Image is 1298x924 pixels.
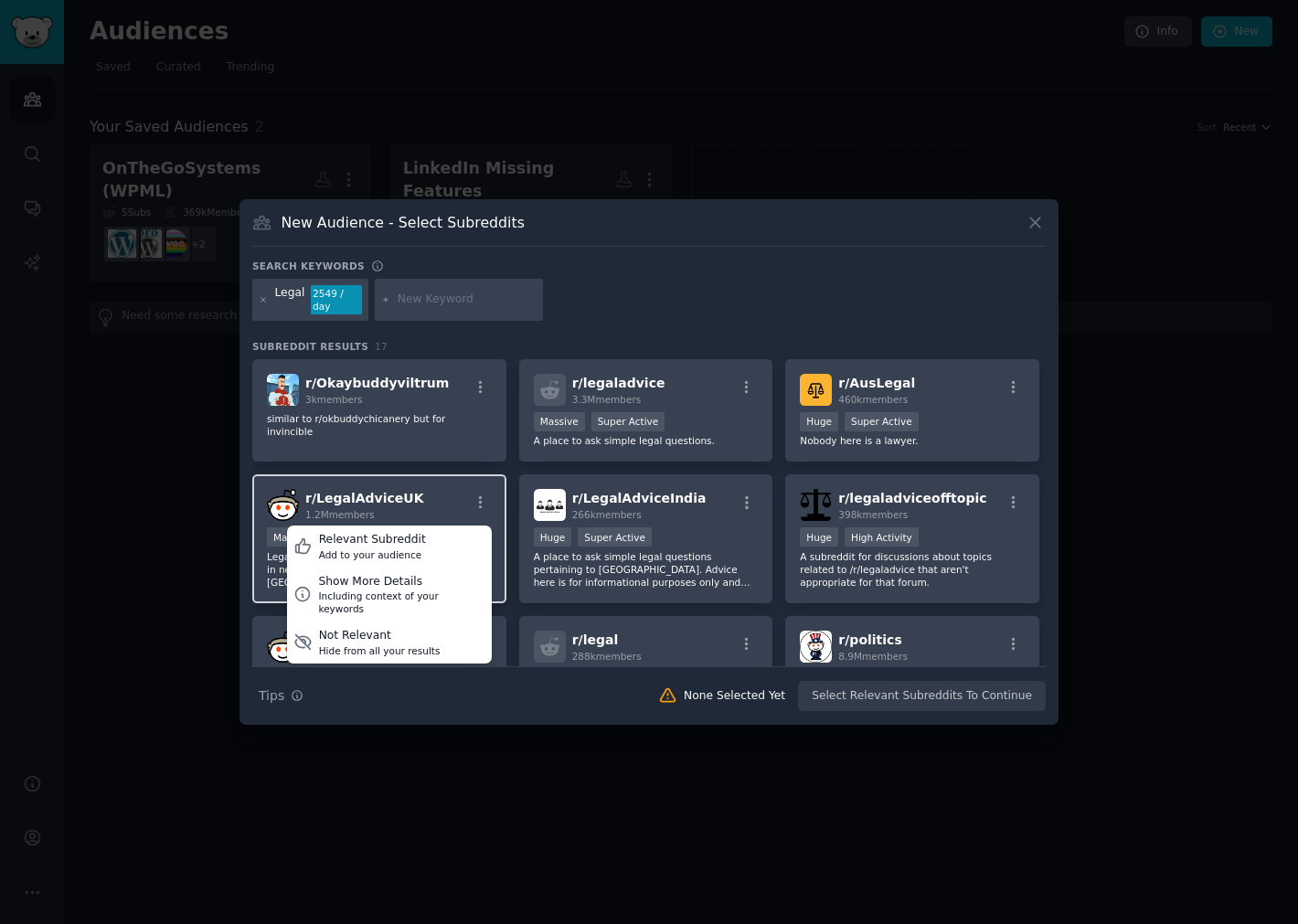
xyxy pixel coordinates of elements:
span: r/ legal [572,632,619,647]
div: Add to your audience [319,548,426,561]
h3: New Audience - Select Subreddits [282,213,525,232]
p: A subreddit for discussions about topics related to /r/legaladvice that aren't appropriate for th... [800,550,1025,589]
div: Show More Details [318,574,484,590]
div: Massive [267,527,318,547]
span: 3k members [305,394,363,405]
span: r/ politics [838,632,901,647]
div: Super Active [591,412,665,431]
span: 17 [375,341,388,352]
img: Okaybuddyviltrum [267,374,299,406]
span: 398k members [838,509,908,520]
span: Tips [259,686,284,706]
div: Super Active [845,412,919,431]
img: legaladviceofftopic [800,489,832,521]
p: A place to ask simple legal questions pertaining to [GEOGRAPHIC_DATA]. Advice here is for informa... [534,550,759,589]
div: 2549 / day [311,285,362,314]
span: r/ Okaybuddyviltrum [305,376,449,390]
span: 3.3M members [572,394,642,405]
div: Legal [275,285,305,314]
div: Super Active [578,527,652,547]
span: r/ LegalAdviceUK [305,491,424,505]
span: r/ legaladviceofftopic [838,491,986,505]
p: LegalAdviceUK exists to provide help for those in need of legal support in [GEOGRAPHIC_DATA], [GE... [267,550,492,589]
span: r/ LegalAdviceIndia [572,491,707,505]
div: None Selected Yet [684,688,785,705]
p: Nobody here is a lawyer. [800,434,1025,447]
div: Not Relevant [319,628,441,644]
span: 266k members [572,509,642,520]
img: LegalAdviceEurope [267,631,299,663]
button: Tips [252,680,310,712]
div: Including context of your keywords [318,589,484,615]
div: Relevant Subreddit [319,532,426,548]
img: LegalAdviceUK [267,489,299,521]
span: 460k members [838,394,908,405]
p: similar to r/okbuddychicanery but for invincible [267,412,492,438]
span: r/ legaladvice [572,376,665,390]
div: Huge [800,412,838,431]
div: High Activity [845,527,919,547]
input: New Keyword [398,292,537,308]
span: Subreddit Results [252,340,368,353]
p: A place to ask simple legal questions. [534,434,759,447]
div: Huge [534,527,572,547]
div: Hide from all your results [319,644,441,657]
span: 8.9M members [838,651,908,662]
div: Massive [534,412,585,431]
span: 288k members [572,651,642,662]
h3: Search keywords [252,260,365,272]
span: r/ AusLegal [838,376,915,390]
img: AusLegal [800,374,832,406]
img: politics [800,631,832,663]
span: 1.2M members [305,509,375,520]
img: LegalAdviceIndia [534,489,566,521]
div: Huge [800,527,838,547]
